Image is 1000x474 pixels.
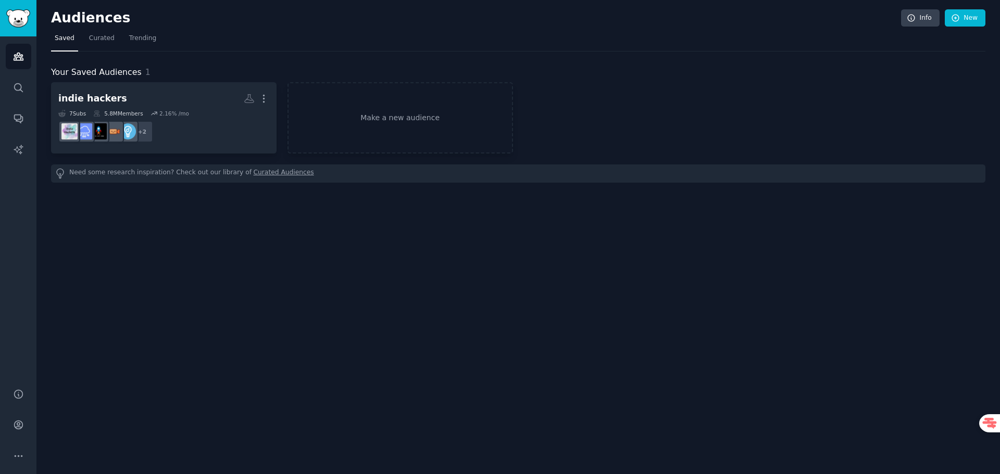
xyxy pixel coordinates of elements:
div: 5.8M Members [93,110,143,117]
img: SaaS [76,123,92,139]
a: Make a new audience [287,82,513,153]
span: 1 [145,67,151,77]
span: Saved [55,34,74,43]
div: 7 Sub s [58,110,86,117]
a: indie hackers7Subs5.8MMembers2.16% /mo+2EntrepreneurLaunchYourStartupbuildshipgrowSaaSindiehackers [51,82,277,153]
span: Your Saved Audiences [51,66,142,79]
div: Need some research inspiration? Check out our library of [51,164,985,183]
div: + 2 [131,121,153,143]
a: Info [901,9,940,27]
a: Curated Audiences [254,168,314,179]
div: 2.16 % /mo [159,110,189,117]
div: indie hackers [58,92,127,105]
h2: Audiences [51,10,901,27]
a: New [945,9,985,27]
a: Trending [126,30,160,52]
img: LaunchYourStartup [105,123,121,139]
img: indiehackers [61,123,78,139]
a: Curated [85,30,118,52]
a: Saved [51,30,78,52]
span: Curated [89,34,115,43]
img: buildshipgrow [91,123,107,139]
span: Trending [129,34,156,43]
img: GummySearch logo [6,9,30,28]
img: Entrepreneur [120,123,136,139]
